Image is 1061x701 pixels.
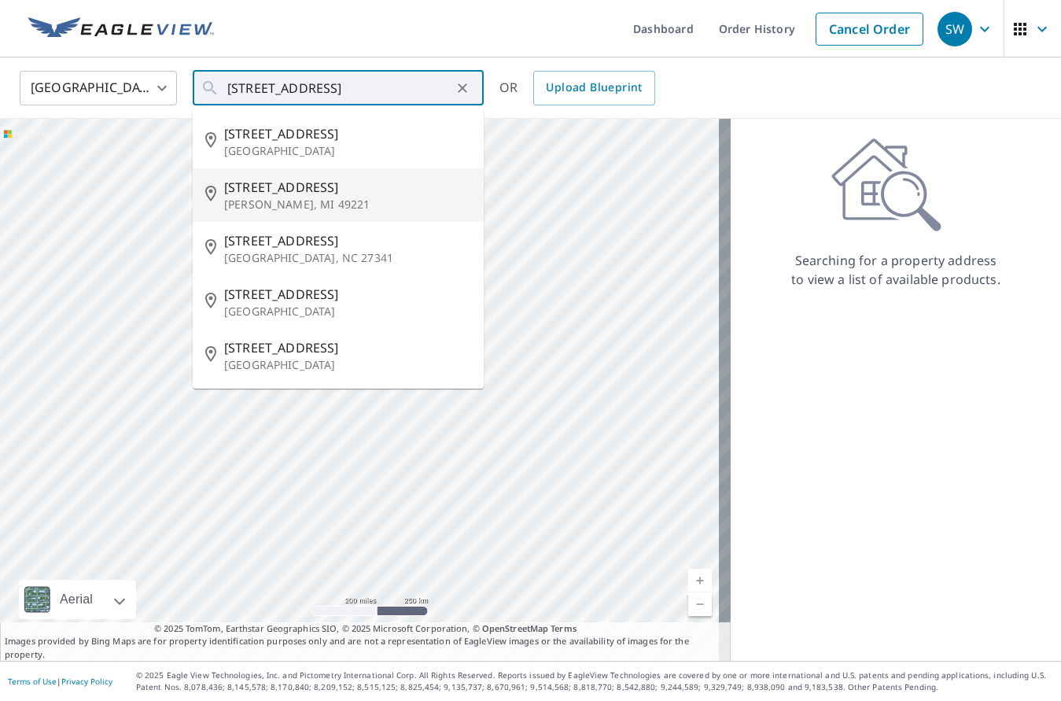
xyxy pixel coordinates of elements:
[224,357,471,373] p: [GEOGRAPHIC_DATA]
[533,71,654,105] a: Upload Blueprint
[224,338,471,357] span: [STREET_ADDRESS]
[154,622,577,636] span: © 2025 TomTom, Earthstar Geographics SIO, © 2025 Microsoft Corporation, ©
[551,622,577,634] a: Terms
[224,143,471,159] p: [GEOGRAPHIC_DATA]
[20,66,177,110] div: [GEOGRAPHIC_DATA]
[19,580,136,619] div: Aerial
[224,304,471,319] p: [GEOGRAPHIC_DATA]
[8,677,112,686] p: |
[224,285,471,304] span: [STREET_ADDRESS]
[790,251,1001,289] p: Searching for a property address to view a list of available products.
[8,676,57,687] a: Terms of Use
[28,17,214,41] img: EV Logo
[227,66,451,110] input: Search by address or latitude-longitude
[688,569,712,592] a: Current Level 5, Zoom In
[224,124,471,143] span: [STREET_ADDRESS]
[816,13,923,46] a: Cancel Order
[499,71,655,105] div: OR
[546,78,642,98] span: Upload Blueprint
[224,178,471,197] span: [STREET_ADDRESS]
[938,12,972,46] div: SW
[482,622,548,634] a: OpenStreetMap
[224,250,471,266] p: [GEOGRAPHIC_DATA], NC 27341
[55,580,98,619] div: Aerial
[451,77,473,99] button: Clear
[61,676,112,687] a: Privacy Policy
[688,592,712,616] a: Current Level 5, Zoom Out
[136,670,1053,693] p: © 2025 Eagle View Technologies, Inc. and Pictometry International Corp. All Rights Reserved. Repo...
[224,197,471,212] p: [PERSON_NAME], MI 49221
[224,231,471,250] span: [STREET_ADDRESS]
